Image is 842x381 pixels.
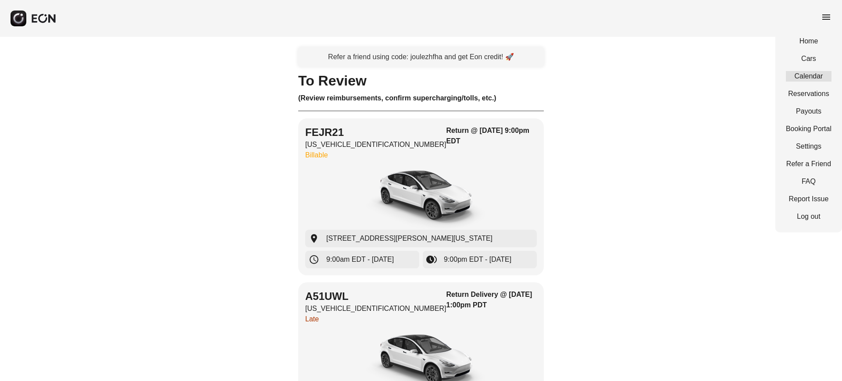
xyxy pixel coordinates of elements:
[821,12,831,22] span: menu
[305,139,446,150] p: [US_VEHICLE_IDENTIFICATION_NUMBER]
[786,211,831,222] a: Log out
[298,47,544,67] a: Refer a friend using code: joulezhfha and get Eon credit! 🚀
[305,314,446,324] p: Late
[444,254,511,265] span: 9:00pm EDT - [DATE]
[446,125,537,146] h3: Return @ [DATE] 9:00pm EDT
[426,254,437,265] span: browse_gallery
[309,254,319,265] span: schedule
[305,125,446,139] h2: FEJR21
[446,289,537,310] h3: Return Delivery @ [DATE] 1:00pm PDT
[786,89,831,99] a: Reservations
[309,233,319,244] span: location_on
[326,254,394,265] span: 9:00am EDT - [DATE]
[305,289,446,303] h2: A51UWL
[786,159,831,169] a: Refer a Friend
[355,164,487,230] img: car
[786,176,831,187] a: FAQ
[786,71,831,82] a: Calendar
[786,141,831,152] a: Settings
[305,303,446,314] p: [US_VEHICLE_IDENTIFICATION_NUMBER]
[786,53,831,64] a: Cars
[298,93,544,103] h3: (Review reimbursements, confirm supercharging/tolls, etc.)
[786,124,831,134] a: Booking Portal
[305,150,446,160] p: Billable
[786,106,831,117] a: Payouts
[786,194,831,204] a: Report Issue
[298,75,544,86] h1: To Review
[326,233,492,244] span: [STREET_ADDRESS][PERSON_NAME][US_STATE]
[298,118,544,275] button: FEJR21[US_VEHICLE_IDENTIFICATION_NUMBER]BillableReturn @ [DATE] 9:00pm EDTcar[STREET_ADDRESS][PER...
[786,36,831,46] a: Home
